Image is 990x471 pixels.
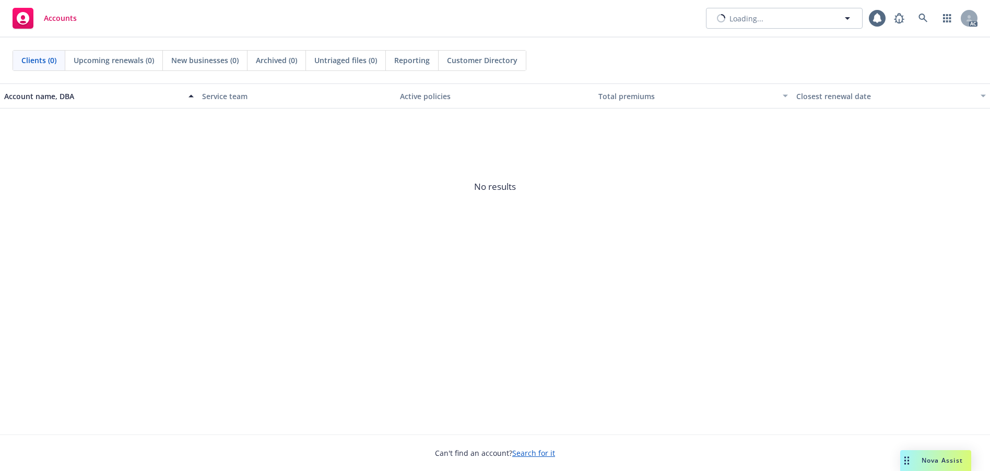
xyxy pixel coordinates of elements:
[198,83,396,108] button: Service team
[706,8,863,29] button: Loading...
[8,4,81,33] a: Accounts
[512,448,555,458] a: Search for it
[594,83,792,108] button: Total premiums
[202,91,392,102] div: Service team
[900,450,971,471] button: Nova Assist
[400,91,590,102] div: Active policies
[396,83,594,108] button: Active policies
[796,91,974,102] div: Closest renewal date
[598,91,776,102] div: Total premiums
[74,55,154,66] span: Upcoming renewals (0)
[435,448,555,458] span: Can't find an account?
[937,8,958,29] a: Switch app
[913,8,934,29] a: Search
[4,91,182,102] div: Account name, DBA
[922,456,963,465] span: Nova Assist
[889,8,910,29] a: Report a Bug
[900,450,913,471] div: Drag to move
[314,55,377,66] span: Untriaged files (0)
[792,83,990,108] button: Closest renewal date
[729,13,763,24] span: Loading...
[256,55,297,66] span: Archived (0)
[394,55,430,66] span: Reporting
[44,14,77,22] span: Accounts
[171,55,239,66] span: New businesses (0)
[21,55,56,66] span: Clients (0)
[447,55,517,66] span: Customer Directory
